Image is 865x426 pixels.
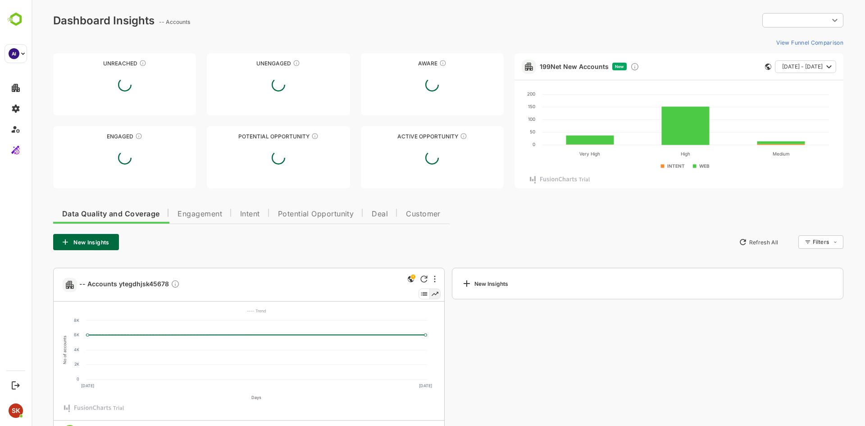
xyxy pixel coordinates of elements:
[261,60,269,67] div: These accounts have not shown enough engagement and need nurturing
[175,133,318,140] div: Potential Opportunity
[280,133,287,140] div: These accounts are MQAs and can be passed on to Inside Sales
[733,64,740,70] div: This card does not support filter and segments
[42,332,48,337] text: 6K
[31,211,128,218] span: Data Quality and Coverage
[583,64,592,69] span: New
[743,60,805,73] button: [DATE] - [DATE]
[329,133,472,140] div: Active Opportunity
[703,235,751,249] button: Refresh All
[501,142,504,147] text: 0
[209,211,228,218] span: Intent
[408,60,415,67] div: These accounts have just entered the buying cycle and need further nurturing
[22,14,123,27] div: Dashboard Insights
[50,383,63,388] text: [DATE]
[48,279,148,290] span: -- Accounts ytegdhjsk45678
[48,279,152,290] a: -- Accounts ytegdhjsk45678Description not present
[9,403,23,418] div: SK
[340,211,356,218] span: Deal
[781,238,797,245] div: Filters
[139,279,148,290] div: Description not present
[104,133,111,140] div: These accounts are warm, further nurturing would qualify them to MQAs
[420,268,812,299] a: New Insights
[741,151,758,156] text: Medium
[430,278,477,289] div: New Insights
[45,376,48,381] text: 0
[246,211,323,218] span: Potential Opportunity
[146,211,191,218] span: Engagement
[374,211,409,218] span: Customer
[731,12,812,28] div: ​
[22,133,164,140] div: Engaged
[741,35,812,50] button: View Funnel Comparison
[43,362,48,366] text: 2K
[108,60,115,67] div: These accounts have not been engaged with for a defined time period
[42,318,48,323] text: 8K
[22,60,164,67] div: Unreached
[175,60,318,67] div: Unengaged
[496,91,504,96] text: 200
[387,383,401,388] text: [DATE]
[751,61,791,73] span: [DATE] - [DATE]
[402,275,404,283] div: More
[496,104,504,109] text: 150
[22,234,87,250] button: New Insights
[389,275,396,283] div: Refresh
[548,151,569,157] text: Very High
[215,308,235,313] text: ---- Trend
[428,133,436,140] div: These accounts have open opportunities which might be at any of the Sales Stages
[31,335,36,364] text: No of accounts
[9,379,22,391] button: Logout
[780,234,812,250] div: Filters
[599,62,608,71] div: Discover new ICP-fit accounts showing engagement — via intent surges, anonymous website visits, L...
[9,48,19,59] div: AI
[5,11,27,28] img: BambooboxLogoMark.f1c84d78b4c51b1a7b5f700c9845e183.svg
[42,347,48,352] text: 4K
[508,63,577,70] a: 199Net New Accounts
[498,129,504,134] text: 50
[127,18,161,25] ag: -- Accounts
[496,116,504,122] text: 100
[220,395,230,400] text: Days
[329,60,472,67] div: Aware
[649,151,659,157] text: High
[374,274,385,286] div: This is a global insight. Segment selection is not applicable for this view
